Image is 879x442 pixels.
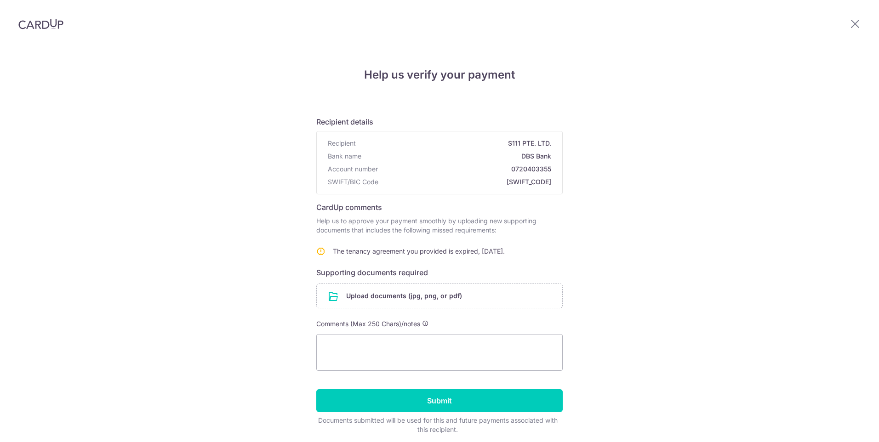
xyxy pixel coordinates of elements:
[328,152,361,161] span: Bank name
[382,164,551,174] span: 0720403355
[316,216,563,235] p: Help us to approve your payment smoothly by uploading new supporting documents that includes the ...
[316,202,563,213] h6: CardUp comments
[360,139,551,148] span: S111 PTE. LTD.
[328,177,378,187] span: SWIFT/BIC Code
[365,152,551,161] span: DBS Bank
[316,389,563,412] input: Submit
[18,18,63,29] img: CardUp
[328,139,356,148] span: Recipient
[328,164,378,174] span: Account number
[316,416,559,434] div: Documents submitted will be used for this and future payments associated with this recipient.
[316,267,563,278] h6: Supporting documents required
[316,116,563,127] h6: Recipient details
[820,414,870,437] iframe: Opens a widget where you can find more information
[316,67,563,83] h4: Help us verify your payment
[316,320,420,328] span: Comments (Max 250 Chars)/notes
[316,283,563,308] div: Upload documents (jpg, png, or pdf)
[333,247,505,255] span: The tenancy agreement you provided is expired, [DATE].
[382,177,551,187] span: [SWIFT_CODE]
